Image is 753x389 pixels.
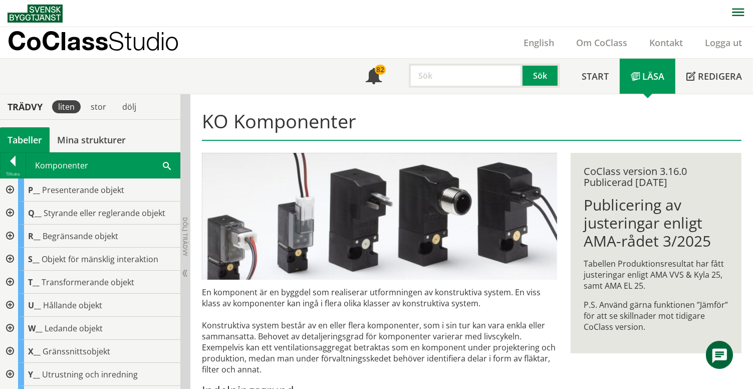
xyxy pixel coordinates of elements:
div: liten [52,100,81,113]
span: Redigera [698,70,742,82]
div: Tillbaka [1,170,26,178]
img: pilotventiler.jpg [202,153,557,280]
span: Styrande eller reglerande objekt [44,208,165,219]
a: 82 [355,59,393,94]
img: Svensk Byggtjänst [8,5,63,23]
span: Dölj trädvy [181,217,189,256]
a: Mina strukturer [50,127,133,152]
a: Logga ut [694,37,753,49]
div: 82 [375,65,386,75]
span: Objekt för mänsklig interaktion [42,254,158,265]
div: Trädvy [2,101,48,112]
a: Läsa [620,59,675,94]
span: Läsa [642,70,664,82]
span: S__ [28,254,40,265]
span: X__ [28,346,41,357]
span: Gränssnittsobjekt [43,346,110,357]
p: CoClass [8,35,179,47]
h1: Publicering av justeringar enligt AMA-rådet 3/2025 [584,196,728,250]
a: Om CoClass [565,37,638,49]
span: Begränsande objekt [43,231,118,242]
a: Start [571,59,620,94]
span: Transformerande objekt [42,277,134,288]
span: P__ [28,184,40,196]
div: CoClass version 3.16.0 Publicerad [DATE] [584,166,728,188]
div: dölj [116,100,142,113]
span: Studio [108,26,179,56]
a: CoClassStudio [8,27,200,58]
button: Sök [523,64,560,88]
span: Sök i tabellen [163,160,171,170]
a: English [513,37,565,49]
span: Hållande objekt [43,300,102,311]
span: T__ [28,277,40,288]
span: R__ [28,231,41,242]
span: U__ [28,300,41,311]
p: Tabellen Produktionsresultat har fått justeringar enligt AMA VVS & Kyla 25, samt AMA EL 25. [584,258,728,291]
div: stor [85,100,112,113]
span: Y__ [28,369,40,380]
h1: KO Komponenter [202,110,741,141]
span: Utrustning och inredning [42,369,138,380]
a: Kontakt [638,37,694,49]
p: P.S. Använd gärna funktionen ”Jämför” för att se skillnader mot tidigare CoClass version. [584,299,728,332]
input: Sök [409,64,523,88]
span: Start [582,70,609,82]
span: Notifikationer [366,69,382,85]
span: W__ [28,323,43,334]
div: Komponenter [26,153,180,178]
a: Redigera [675,59,753,94]
span: Ledande objekt [45,323,103,334]
span: Q__ [28,208,42,219]
span: Presenterande objekt [42,184,124,196]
